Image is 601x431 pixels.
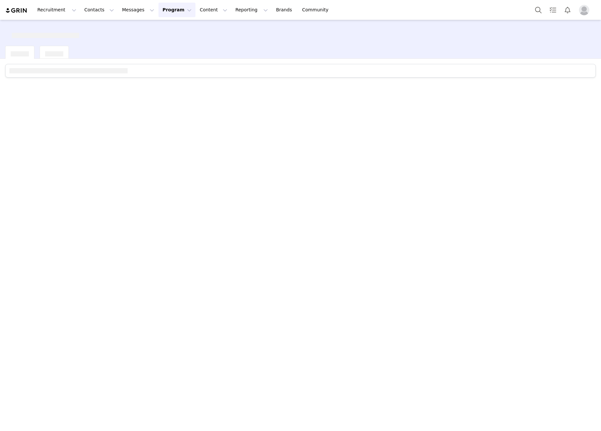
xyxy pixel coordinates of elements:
a: Brands [272,3,298,17]
a: Community [298,3,335,17]
div: [object Object] [12,28,79,38]
img: placeholder-profile.jpg [579,5,589,15]
button: Profile [575,5,596,15]
button: Reporting [232,3,272,17]
button: Messages [118,3,158,17]
button: Program [158,3,195,17]
a: Tasks [546,3,560,17]
button: Content [196,3,231,17]
button: Search [531,3,545,17]
div: [object Object] [11,46,29,56]
button: Contacts [81,3,118,17]
img: grin logo [5,7,28,14]
button: Recruitment [33,3,80,17]
div: [object Object] [45,46,63,56]
button: Notifications [560,3,575,17]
